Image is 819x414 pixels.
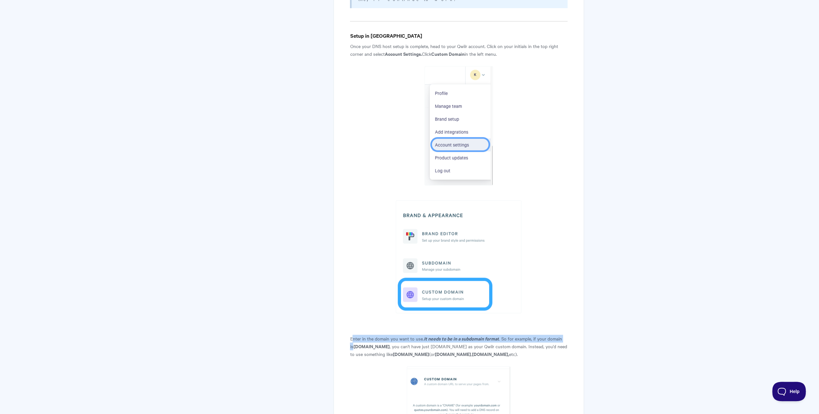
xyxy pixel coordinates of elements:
h4: Setup in [GEOGRAPHIC_DATA] [350,32,567,40]
iframe: Toggle Customer Support [772,382,806,401]
strong: Custom Domain [431,50,464,57]
strong: [DOMAIN_NAME] [435,350,471,357]
strong: It needs to be in a subdomain format [424,335,499,342]
img: file-BwLNm7H1lI.png [425,66,493,185]
p: Once your DNS host setup is complete, head to your Qwilr account. Click on your initials in the t... [350,42,567,58]
strong: Account Settings. [384,50,422,57]
img: file-xqotgMox4v.png [396,200,521,313]
p: Enter in the domain you want to use. . So for example, if your domain is , you can't have just [D... [350,335,567,358]
strong: [DOMAIN_NAME] [393,350,429,357]
strong: [DOMAIN_NAME] [353,343,389,350]
strong: [DOMAIN_NAME], [472,350,509,357]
